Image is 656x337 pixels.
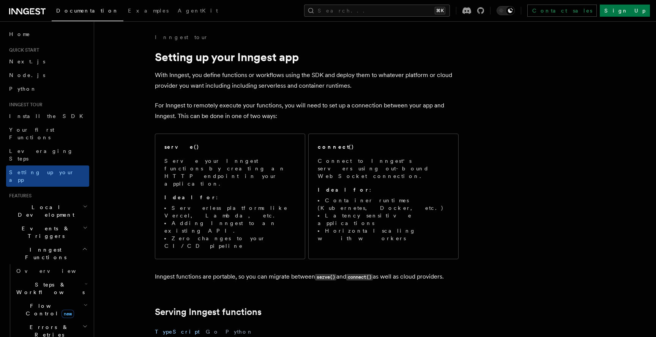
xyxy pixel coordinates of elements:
span: AgentKit [178,8,218,14]
li: Serverless platforms like Vercel, Lambda, etc. [164,204,296,219]
a: AgentKit [173,2,222,20]
span: Documentation [56,8,119,14]
span: Steps & Workflows [13,281,85,296]
a: Install the SDK [6,109,89,123]
span: Flow Control [13,302,84,317]
code: serve() [315,274,336,280]
span: Your first Functions [9,127,54,140]
button: Steps & Workflows [13,278,89,299]
li: Latency sensitive applications [318,212,449,227]
h2: connect() [318,143,354,151]
a: Overview [13,264,89,278]
span: Leveraging Steps [9,148,73,162]
a: Node.js [6,68,89,82]
a: Home [6,27,89,41]
span: Python [9,86,37,92]
p: Serve your Inngest functions by creating an HTTP endpoint in your application. [164,157,296,187]
span: Overview [16,268,95,274]
span: Examples [128,8,169,14]
h1: Setting up your Inngest app [155,50,459,64]
a: Next.js [6,55,89,68]
button: Events & Triggers [6,222,89,243]
a: Documentation [52,2,123,21]
a: Your first Functions [6,123,89,144]
kbd: ⌘K [435,7,445,14]
button: Search...⌘K [304,5,450,17]
button: Inngest Functions [6,243,89,264]
h2: serve() [164,143,199,151]
a: serve()Serve your Inngest functions by creating an HTTP endpoint in your application.Ideal for:Se... [155,134,305,259]
li: Container runtimes (Kubernetes, Docker, etc.) [318,197,449,212]
p: : [164,194,296,201]
code: connect() [346,274,373,280]
li: Adding Inngest to an existing API. [164,219,296,235]
span: Node.js [9,72,45,78]
a: Sign Up [600,5,650,17]
span: Features [6,193,32,199]
span: Next.js [9,58,45,65]
span: Home [9,30,30,38]
span: Local Development [6,203,83,219]
li: Horizontal scaling with workers [318,227,449,242]
strong: Ideal for [164,194,216,200]
button: Flow Controlnew [13,299,89,320]
p: Connect to Inngest's servers using out-bound WebSocket connection. [318,157,449,180]
span: Install the SDK [9,113,88,119]
a: connect()Connect to Inngest's servers using out-bound WebSocket connection.Ideal for:Container ru... [308,134,459,259]
button: Local Development [6,200,89,222]
a: Serving Inngest functions [155,307,262,317]
p: For Inngest to remotely execute your functions, you will need to set up a connection between your... [155,100,459,121]
span: Quick start [6,47,39,53]
a: Leveraging Steps [6,144,89,165]
span: Setting up your app [9,169,74,183]
button: Toggle dark mode [497,6,515,15]
span: Inngest tour [6,102,43,108]
p: Inngest functions are portable, so you can migrate between and as well as cloud providers. [155,271,459,282]
a: Contact sales [527,5,597,17]
strong: Ideal for [318,187,369,193]
span: Events & Triggers [6,225,83,240]
a: Setting up your app [6,165,89,187]
a: Inngest tour [155,33,208,41]
span: Inngest Functions [6,246,82,261]
span: new [61,310,74,318]
li: Zero changes to your CI/CD pipeline [164,235,296,250]
p: With Inngest, you define functions or workflows using the SDK and deploy them to whatever platfor... [155,70,459,91]
p: : [318,186,449,194]
a: Python [6,82,89,96]
a: Examples [123,2,173,20]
